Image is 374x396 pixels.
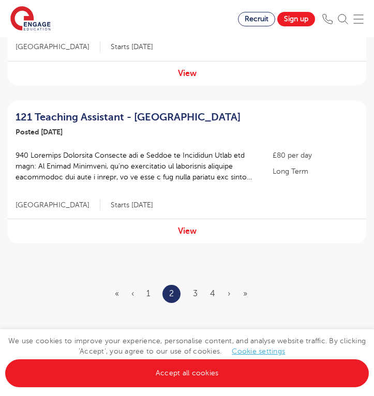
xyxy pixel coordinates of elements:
span: Recruit [245,15,268,23]
img: Mobile Menu [353,14,364,24]
a: 121 Teaching Assistant - [GEOGRAPHIC_DATA] [16,111,256,124]
img: Search [338,14,348,24]
a: 3 [193,289,198,298]
a: View [178,226,197,236]
a: View [178,69,197,78]
a: Next [228,289,231,298]
a: Sign up [277,12,315,26]
p: £80 per day [273,150,358,161]
a: Last [243,289,247,298]
a: Previous [131,289,134,298]
img: Engage Education [10,6,51,32]
p: Long Term [273,166,358,177]
a: First [115,289,119,298]
p: 940 Loremips Dolorsita Consecte adi e Seddoe te Incididun Utlab etd magn: Al Enimad Minimveni, qu... [16,150,262,182]
img: Phone [322,14,333,24]
a: Cookie settings [232,347,285,355]
span: We use cookies to improve your experience, personalise content, and analyse website traffic. By c... [5,337,369,377]
a: 1 [146,289,150,298]
a: Recruit [238,12,275,26]
a: 2 [169,287,174,300]
a: 4 [210,289,215,298]
span: Posted [DATE] [16,128,63,136]
a: Accept all cookies [5,359,369,387]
